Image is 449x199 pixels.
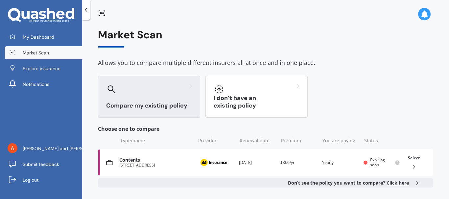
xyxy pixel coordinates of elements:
span: Click here [387,180,409,186]
div: Market Scan [98,29,433,48]
img: AA [197,156,230,169]
span: [PERSON_NAME] and [PERSON_NAME] [23,145,105,152]
span: Market Scan [23,50,49,56]
span: $360/yr [280,160,295,165]
b: Don’t see the policy you want to compare? [288,180,409,186]
span: Log out [23,177,38,183]
a: Submit feedback [5,158,82,171]
span: Submit feedback [23,161,59,168]
h3: I don’t have an existing policy [214,94,299,109]
a: My Dashboard [5,30,82,44]
a: Explore insurance [5,62,82,75]
span: My Dashboard [23,34,54,40]
div: Provider [198,137,234,144]
div: Yearly [322,159,359,166]
a: Market Scan [5,46,82,59]
img: ACg8ocLRHX-1e6F4G9eDP1aHgULEn0CCNgbBxHiI51k9sJ20xR1y_Q=s96-c [8,143,17,153]
span: Notifications [23,81,49,88]
div: Renewal date [240,137,276,144]
span: Explore insurance [23,65,60,72]
div: Contents [119,157,192,163]
h3: Compare my existing policy [106,102,192,109]
div: [DATE] [239,159,275,166]
div: Status [364,137,400,144]
div: Choose one to compare [98,126,433,132]
div: You are paying [322,137,359,144]
div: Allows you to compare multiple different insurers all at once and in one place. [98,58,433,68]
a: Notifications [5,78,82,91]
img: Contents [106,159,113,166]
a: Log out [5,173,82,187]
span: Expiring soon [370,157,385,167]
div: [STREET_ADDRESS] [119,163,192,168]
span: Select [408,155,420,161]
div: Premium [281,137,317,144]
a: [PERSON_NAME] and [PERSON_NAME] [5,142,82,155]
div: Type/name [120,137,193,144]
